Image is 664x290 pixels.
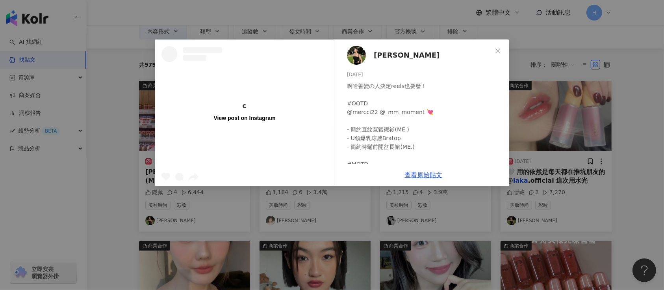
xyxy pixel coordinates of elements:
[347,46,366,65] img: KOL Avatar
[347,46,492,65] a: KOL Avatar[PERSON_NAME]
[374,50,440,61] span: [PERSON_NAME]
[347,82,503,229] div: 啊哈善變の人決定reels也要發！ #OOTD @mercci22 @_mm_moment 💘 - 簡約直紋寬鬆襯衫(ME.) - U領爆乳涼感Bratop - 簡約時髦前開岔長裙(ME.) #...
[490,43,506,59] button: Close
[495,48,501,54] span: close
[347,71,503,79] div: [DATE]
[214,114,276,122] div: View post on Instagram
[404,171,442,179] a: 查看原始貼文
[155,40,334,186] a: View post on Instagram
